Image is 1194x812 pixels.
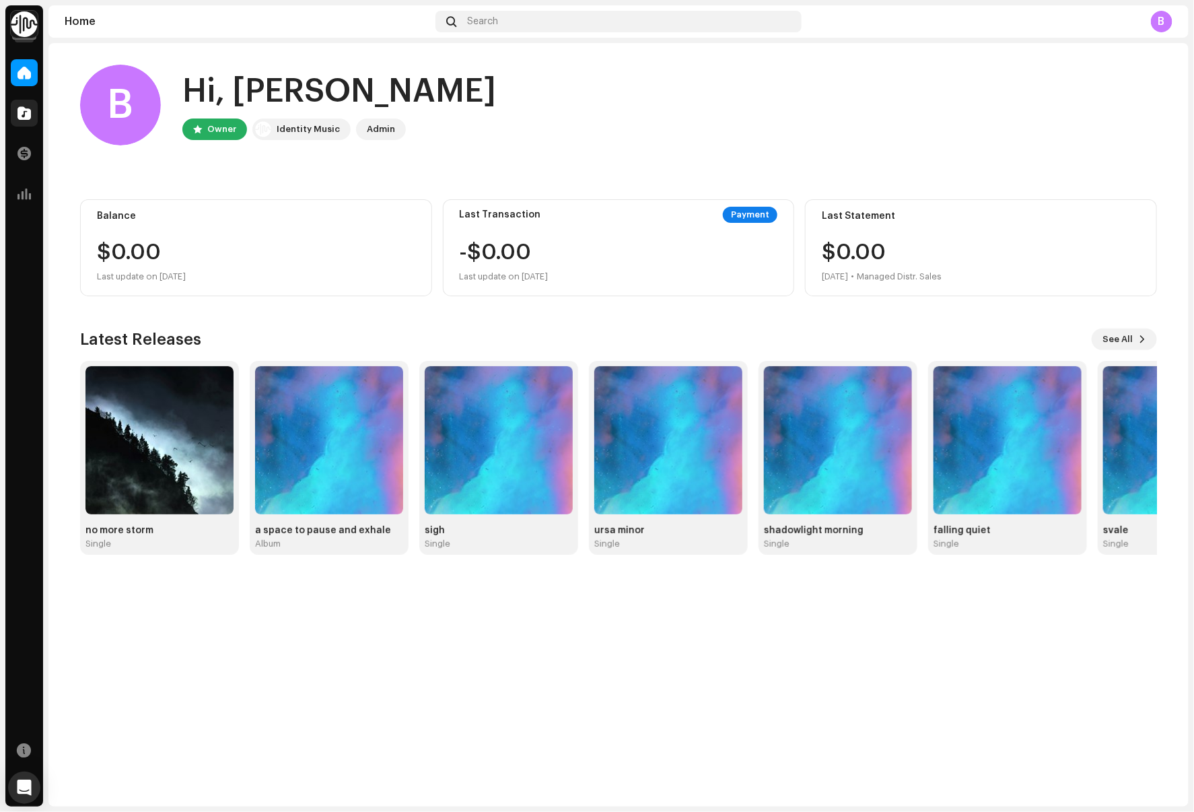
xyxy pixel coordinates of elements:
div: Home [65,16,430,27]
div: Payment [723,207,777,223]
img: 1aa47947-2b13-4634-ad6a-49a7cb878e1f [425,366,573,514]
span: Search [467,16,498,27]
div: Single [934,539,959,549]
div: Single [85,539,111,549]
h3: Latest Releases [80,329,201,350]
div: Single [594,539,620,549]
div: Hi, [PERSON_NAME] [182,70,496,113]
div: Owner [207,121,236,137]
div: falling quiet [934,525,1082,536]
div: Managed Distr. Sales [857,269,942,285]
re-o-card-value: Balance [80,199,432,296]
div: • [851,269,854,285]
div: Last update on [DATE] [460,269,549,285]
img: 0f74c21f-6d1c-4dbc-9196-dbddad53419e [11,11,38,38]
div: shadowlight morning [764,525,912,536]
div: Last Transaction [460,209,541,220]
div: a space to pause and exhale [255,525,403,536]
div: Open Intercom Messenger [8,772,40,804]
div: Last Statement [822,211,1140,222]
div: Balance [97,211,415,222]
div: Admin [367,121,395,137]
div: Single [425,539,450,549]
div: no more storm [85,525,234,536]
img: 030149f7-4c6d-48e5-8206-1ec6e9eea591 [764,366,912,514]
div: [DATE] [822,269,848,285]
re-o-card-value: Last Statement [805,199,1157,296]
img: 0f74c21f-6d1c-4dbc-9196-dbddad53419e [255,121,271,137]
img: d10d319b-e686-48b5-9a17-9fa4410cdf8f [85,366,234,514]
button: See All [1092,329,1157,350]
div: Identity Music [277,121,340,137]
div: Single [1103,539,1129,549]
span: See All [1102,326,1133,353]
div: B [80,65,161,145]
div: Last update on [DATE] [97,269,415,285]
div: ursa minor [594,525,742,536]
div: Album [255,539,281,549]
img: f27432af-e6a3-4006-b367-ec7762431aac [934,366,1082,514]
div: Single [764,539,789,549]
img: 10f3e015-59fa-440e-9fc2-5a993976185b [255,366,403,514]
img: 742d483f-28ce-4e61-902e-25765579241f [594,366,742,514]
div: sigh [425,525,573,536]
div: B [1151,11,1172,32]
